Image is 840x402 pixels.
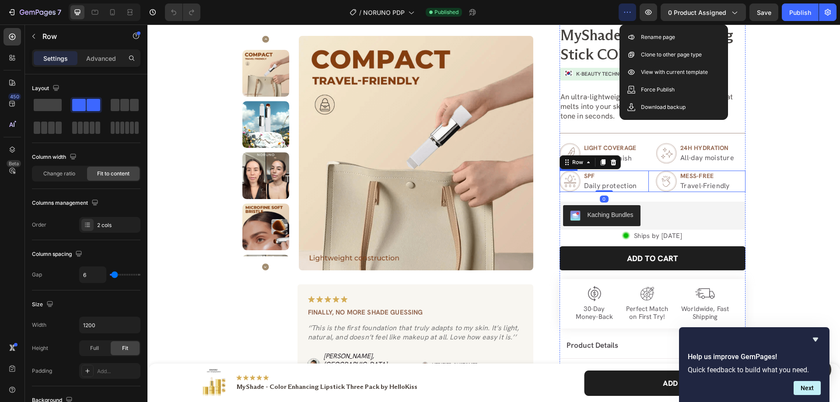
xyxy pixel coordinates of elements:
p: Row [42,31,117,42]
img: gempages_584964709569004178-a97e8898-233e-4383-b8d1-e38a1acbd417.svg [412,146,433,168]
p: mess-free [533,147,582,155]
p: Skin-like finish [437,129,489,139]
p: spf [437,147,490,155]
button: Carousel Next Arrow [115,239,122,246]
button: <p>ADD TO CART</p> [437,346,642,371]
button: Carousel Back Arrow [115,11,122,18]
p: [PERSON_NAME], [GEOGRAPHIC_DATA], [GEOGRAPHIC_DATA] [176,328,260,353]
span: [DATE] [514,207,535,216]
div: 0 [452,171,461,178]
p: Finally, no more shade guessing [161,284,375,293]
div: 2 cols [97,221,138,229]
button: Add to cart [412,222,598,246]
span: / [359,8,361,17]
img: KachingBundles.png [423,186,433,196]
span: 0 product assigned [668,8,726,17]
p: LIGHT COVERAGE [437,119,489,127]
div: Column spacing [32,248,84,260]
div: Order [32,221,46,229]
div: Help us improve GemPages! [688,334,821,395]
iframe: Design area [147,24,840,402]
input: Auto [80,317,140,333]
p: Daily protection [437,157,490,166]
div: Layout [32,83,61,94]
div: Row [423,134,437,142]
p: 7 [57,7,61,17]
div: Kaching Bundles [440,186,486,195]
button: Hide survey [810,334,821,345]
button: Publish [782,3,819,21]
p: ADD TO CART [515,354,563,364]
img: gempages_584964709569004178-f5deb849-9358-4e73-9400-d19b9f4060be.svg [160,271,201,280]
span: Fit to content [97,170,129,178]
img: gempages_584964709569004178-6f860408-0c63-499d-8980-4a8601c80eec.svg [275,337,280,343]
h2: Help us improve GemPages! [688,352,821,362]
p: suitable for sensitive skin [501,46,574,52]
div: 450 [8,93,21,100]
span: Published [434,8,458,16]
p: Product Details [419,316,471,325]
span: Save [757,9,771,16]
div: Columns management [32,197,100,209]
img: gempages_584964709569004178-c94f2780-c2f4-4a39-8869-cca8003d9cd4.svg [412,119,433,140]
div: Publish [789,8,811,17]
img: gempages_584964709569004178-84ca163b-a431-4bf9-8bcd-46e24bc23929.svg [508,119,529,139]
p: Worldwide, Fast Shipping [534,280,581,296]
span: Ships by [486,207,512,216]
button: 7 [3,3,65,21]
input: Auto [80,267,106,283]
div: Undo/Redo [165,3,200,21]
p: Settings [43,54,68,63]
div: Column width [32,151,78,163]
div: Height [32,344,48,352]
p: Travel-Friendly [533,157,582,166]
span: Full [90,344,99,352]
div: Beta [7,160,21,167]
img: gempages_584964709569004178-170a351b-f9e9-4cc0-8b84-e42c0e68b048.svg [490,262,510,277]
img: gempages_584964709569004178-ac6d6572-dc97-41d8-97f7-538d84072ca2.svg [548,262,567,277]
p: Quick feedback to build what you need. [688,366,821,374]
img: gempages_584964709569004178-3b6b0588-f76a-41a5-bbe5-79ce4f0b000f.svg [508,146,529,168]
div: Size [32,299,55,311]
span: Fit [122,344,128,352]
p: Advanced [86,54,116,63]
button: Save [749,3,778,21]
p: ‘’This is the first foundation that truly adapts to my skin. It’s light, natural, and doesn’t fee... [161,299,375,318]
img: gempages_584964709569004178-122653ac-a7f2-40d2-a6b1-b1086a105911.webp [160,334,173,347]
p: Clone to other page type [641,50,702,59]
p: View with current template [641,68,708,77]
div: Gap [32,271,42,279]
div: Add to cart [479,229,531,239]
button: Kaching Bundles [416,181,493,202]
span: Change ratio [43,170,75,178]
p: k-bEAUTY TECHNOLOGY [429,46,489,52]
p: Rename page [641,33,675,42]
p: All-day moisture [533,129,587,138]
img: gempages_584964709569004178-43e8293f-6b98-4cba-85ac-b63633fd283c.svg [474,206,483,216]
p: Force Publish [641,85,675,94]
p: An ultra-lightweight balm-to-cream foundation that melts into your skin and seamlessly matches yo... [413,67,597,96]
p: Download backup [641,103,686,112]
p: Verified Customer [284,337,330,343]
p: 30-Day Money-Back [428,280,466,296]
span: NORUNO PDP [363,8,405,17]
img: gempages_584964709569004178-181dadab-70e1-4e39-8648-37945e65b568.svg [437,262,457,277]
div: Width [32,321,46,329]
button: 0 product assigned [661,3,746,21]
div: Add... [97,367,138,375]
button: Next question [794,381,821,395]
img: gempages_584964709569004178-ee0f5cf5-b1fd-4b01-85f6-08b86855fb62.webp [416,45,425,52]
p: Perfect Match on First Try! [479,280,521,296]
div: Padding [32,367,52,375]
p: 24h Hydration [533,119,587,127]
